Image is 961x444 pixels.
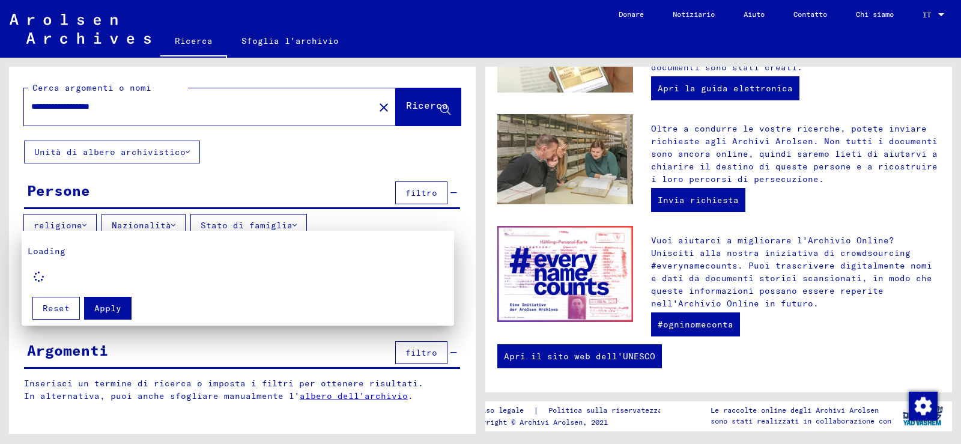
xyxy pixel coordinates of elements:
[909,392,938,421] img: Modifica consenso
[94,302,121,313] span: Apply
[28,245,448,258] p: Loading
[32,296,80,319] button: Reset
[908,391,937,420] div: Modifica consenso
[43,302,70,313] span: Reset
[84,296,132,319] button: Apply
